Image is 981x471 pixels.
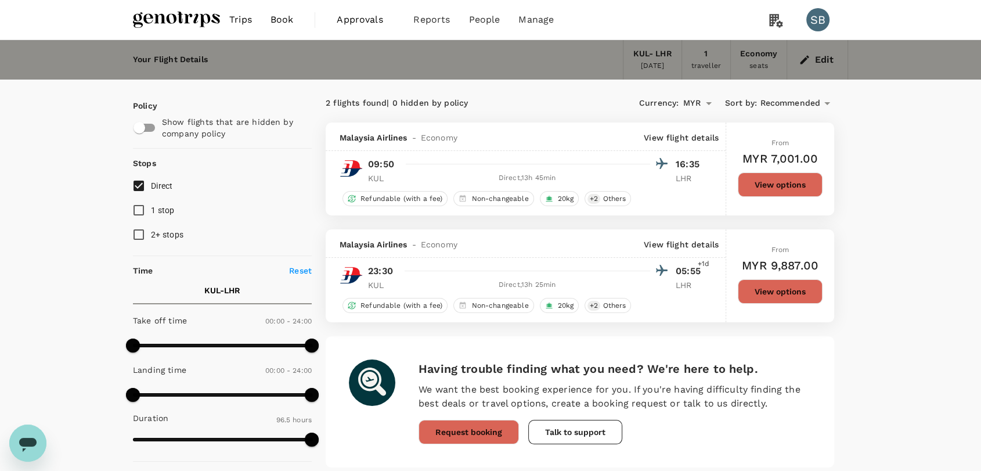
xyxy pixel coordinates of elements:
p: Duration [133,412,168,424]
span: From [771,246,789,254]
span: Recommended [760,97,820,110]
div: traveller [691,60,721,72]
span: + 2 [587,194,600,204]
span: Others [598,194,630,204]
button: View options [738,172,823,197]
span: Refundable (with a fee) [356,301,447,311]
p: View flight details [644,239,719,250]
p: LHR [676,172,705,184]
div: +2Others [585,191,631,206]
p: Take off time [133,315,187,326]
div: Refundable (with a fee) [342,191,448,206]
div: [DATE] [641,60,664,72]
div: 2 flights found | 0 hidden by policy [326,97,580,110]
div: +2Others [585,298,631,313]
h6: MYR 7,001.00 [742,149,818,168]
h6: Having trouble finding what you need? We're here to help. [419,359,811,378]
div: 20kg [540,298,579,313]
p: 23:30 [368,264,393,278]
button: Request booking [419,420,519,444]
span: Reports [413,13,450,27]
span: - [407,132,421,143]
span: Currency : [639,97,679,110]
button: Edit [796,51,838,69]
div: Direct , 13h 25min [404,279,650,291]
div: Refundable (with a fee) [342,298,448,313]
span: Manage [518,13,554,27]
div: 20kg [540,191,579,206]
span: Economy [421,239,457,250]
button: Open [701,95,717,112]
span: Direct [151,181,173,190]
p: KUL [368,279,397,291]
p: Time [133,265,153,276]
div: SB [806,8,829,31]
span: Economy [421,132,457,143]
img: Genotrips - ALL [133,7,220,33]
span: Refundable (with a fee) [356,194,447,204]
span: 2+ stops [151,230,183,239]
p: KUL [368,172,397,184]
p: KUL - LHR [204,285,240,296]
span: Non-changeable [467,301,533,311]
button: View options [738,279,823,304]
p: View flight details [644,132,719,143]
span: Malaysia Airlines [340,239,407,250]
p: Reset [289,265,312,276]
span: Malaysia Airlines [340,132,407,143]
p: We want the best booking experience for you. If you're having difficulty finding the best deals o... [419,383,811,411]
p: 09:50 [368,157,394,171]
span: 1 stop [151,206,175,215]
p: 05:55 [676,264,705,278]
strong: Stops [133,159,156,168]
span: 00:00 - 24:00 [265,366,312,375]
span: Sort by : [725,97,757,110]
span: 20kg [553,301,579,311]
img: MH [340,157,363,180]
img: MH [340,264,363,287]
span: Approvals [337,13,395,27]
div: Your Flight Details [133,53,208,66]
div: seats [749,60,768,72]
iframe: Button to launch messaging window [9,425,46,462]
div: 1 [704,48,708,60]
p: Landing time [133,364,186,376]
span: Others [598,301,630,311]
span: +1d [698,258,709,270]
span: - [407,239,421,250]
h6: MYR 9,887.00 [742,256,818,275]
div: Non-changeable [453,298,533,313]
span: Non-changeable [467,194,533,204]
p: Policy [133,100,143,112]
span: + 2 [587,301,600,311]
span: Trips [229,13,252,27]
span: 00:00 - 24:00 [265,317,312,325]
span: People [468,13,500,27]
span: Book [271,13,294,27]
div: Non-changeable [453,191,533,206]
div: KUL - LHR [633,48,672,60]
button: Talk to support [528,420,622,444]
div: Direct , 13h 45min [404,172,650,184]
span: 20kg [553,194,579,204]
div: Economy [740,48,777,60]
p: Show flights that are hidden by company policy [162,116,304,139]
span: 96.5 hours [276,416,312,424]
span: From [771,139,789,147]
p: LHR [676,279,705,291]
p: 16:35 [676,157,705,171]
